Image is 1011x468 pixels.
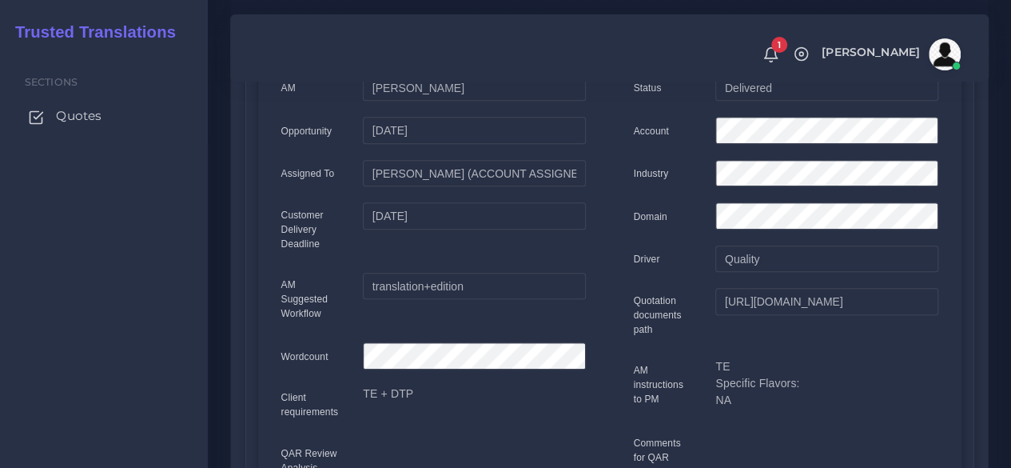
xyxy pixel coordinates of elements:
[771,37,787,53] span: 1
[281,166,335,181] label: Assigned To
[281,124,332,138] label: Opportunity
[929,38,961,70] img: avatar
[363,386,585,402] p: TE + DTP
[814,38,966,70] a: [PERSON_NAME]avatar
[281,390,340,419] label: Client requirements
[634,210,667,224] label: Domain
[822,46,920,58] span: [PERSON_NAME]
[25,76,78,88] span: Sections
[634,252,660,266] label: Driver
[363,160,585,187] input: pm
[634,81,662,95] label: Status
[634,166,669,181] label: Industry
[757,46,785,63] a: 1
[56,107,101,125] span: Quotes
[281,81,296,95] label: AM
[634,294,692,337] label: Quotation documents path
[281,278,340,321] label: AM Suggested Workflow
[4,19,176,46] a: Trusted Translations
[281,208,340,251] label: Customer Delivery Deadline
[12,99,196,133] a: Quotes
[715,358,937,409] p: TE Specific Flavors: NA
[634,124,669,138] label: Account
[281,350,328,364] label: Wordcount
[4,22,176,42] h2: Trusted Translations
[634,363,692,406] label: AM instructions to PM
